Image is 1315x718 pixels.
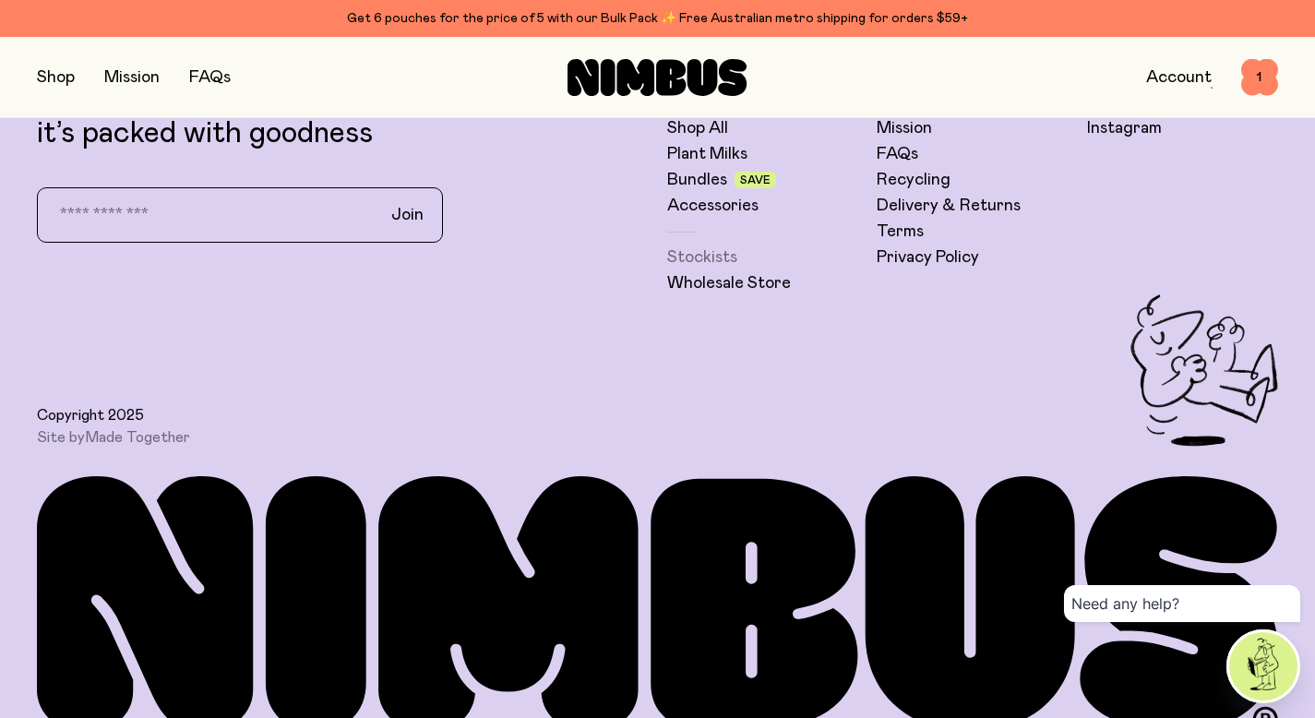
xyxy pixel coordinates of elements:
span: Join [391,204,424,226]
a: Accessories [667,195,759,217]
a: Stockists [667,246,737,269]
span: Save [740,174,771,185]
a: Terms [877,221,924,243]
a: Made Together [85,430,190,445]
a: Mission [104,69,160,86]
a: FAQs [189,69,231,86]
a: FAQs [877,143,918,165]
span: Copyright 2025 [37,406,144,425]
a: Recycling [877,169,950,191]
a: Delivery & Returns [877,195,1021,217]
a: Bundles [667,169,727,191]
a: Plant Milks [667,143,747,165]
span: Site by [37,428,190,447]
a: Privacy Policy [877,246,979,269]
a: Shop All [667,117,728,139]
a: Mission [877,117,932,139]
button: Join [377,196,438,234]
button: 1 [1241,59,1278,96]
img: agent [1229,632,1297,700]
a: Account [1146,69,1212,86]
div: Get 6 pouches for the price of 5 with our Bulk Pack ✨ Free Australian metro shipping for orders $59+ [37,7,1278,30]
a: Instagram [1087,117,1162,139]
div: Need any help? [1064,585,1300,622]
a: Wholesale Store [667,272,791,294]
